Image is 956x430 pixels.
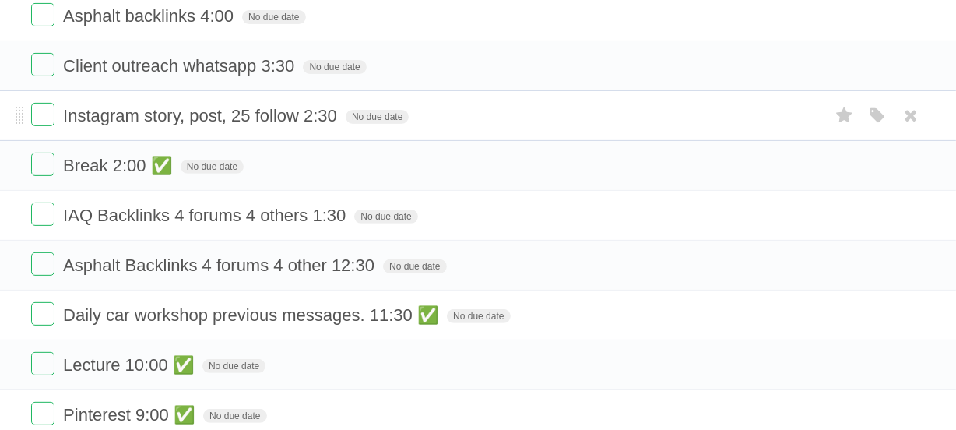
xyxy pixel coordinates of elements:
[31,252,54,276] label: Done
[31,203,54,226] label: Done
[303,60,366,74] span: No due date
[63,256,378,275] span: Asphalt Backlinks 4 forums 4 other 12:30
[63,355,198,375] span: Lecture 10:00 ✅
[383,259,446,273] span: No due date
[31,302,54,326] label: Done
[447,309,510,323] span: No due date
[63,305,442,325] span: Daily car workshop previous messages. 11:30 ✅
[346,110,409,124] span: No due date
[63,6,237,26] span: Asphalt backlinks 4:00
[31,103,54,126] label: Done
[242,10,305,24] span: No due date
[203,409,266,423] span: No due date
[31,352,54,375] label: Done
[31,53,54,76] label: Done
[63,405,199,425] span: Pinterest 9:00 ✅
[63,106,341,125] span: Instagram story, post, 25 follow 2:30
[63,56,298,76] span: Client outreach whatsapp 3:30
[181,160,244,174] span: No due date
[354,210,417,224] span: No due date
[63,156,176,175] span: Break 2:00 ✅
[63,206,350,225] span: IAQ Backlinks 4 forums 4 others 1:30
[31,153,54,176] label: Done
[202,359,265,373] span: No due date
[830,103,859,129] label: Star task
[31,3,54,26] label: Done
[31,402,54,425] label: Done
